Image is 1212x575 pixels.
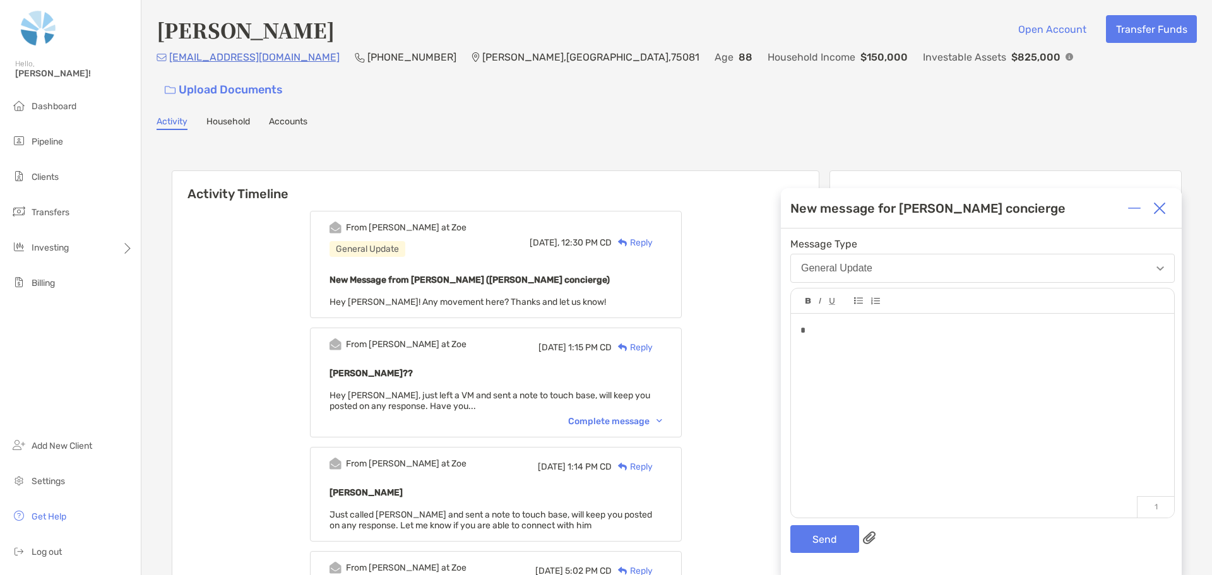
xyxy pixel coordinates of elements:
p: $825,000 [1011,49,1060,65]
div: General Update [801,263,872,274]
button: Transfer Funds [1106,15,1197,43]
p: 88 [739,49,752,65]
span: [DATE], [530,237,559,248]
span: Just called [PERSON_NAME] and sent a note to touch base, will keep you posted on any response. Le... [330,509,652,531]
img: add_new_client icon [11,437,27,453]
img: billing icon [11,275,27,290]
span: Billing [32,278,55,288]
p: Meeting Details [840,186,1171,202]
div: Complete message [568,416,662,427]
a: Household [206,116,250,130]
span: Transfers [32,207,69,218]
img: get-help icon [11,508,27,523]
span: Clients [32,172,59,182]
div: Reply [612,236,653,249]
div: New message for [PERSON_NAME] concierge [790,201,1066,216]
img: paperclip attachments [863,531,876,544]
img: Event icon [330,458,342,470]
span: Hey [PERSON_NAME], just left a VM and sent a note to touch base, will keep you posted on any resp... [330,390,650,412]
img: Email Icon [157,54,167,61]
span: Investing [32,242,69,253]
img: dashboard icon [11,98,27,113]
span: [DATE] [538,461,566,472]
p: Household Income [768,49,855,65]
p: Investable Assets [923,49,1006,65]
span: 1:15 PM CD [568,342,612,353]
b: New Message from [PERSON_NAME] ([PERSON_NAME] concierge) [330,275,610,285]
img: clients icon [11,169,27,184]
img: Reply icon [618,463,627,471]
span: [PERSON_NAME]! [15,68,133,79]
div: Reply [612,341,653,354]
button: Send [790,525,859,553]
div: General Update [330,241,405,257]
p: [PHONE_NUMBER] [367,49,456,65]
img: Open dropdown arrow [1156,266,1164,271]
b: [PERSON_NAME] [330,487,403,498]
img: Zoe Logo [15,5,62,50]
p: [PERSON_NAME] , [GEOGRAPHIC_DATA] , 75081 [482,49,699,65]
img: Close [1153,202,1166,215]
img: Event icon [330,338,342,350]
span: Get Help [32,511,66,522]
img: Editor control icon [805,298,811,304]
span: Dashboard [32,101,76,112]
img: button icon [165,86,175,95]
img: Reply icon [618,343,627,352]
p: [EMAIL_ADDRESS][DOMAIN_NAME] [169,49,340,65]
img: Info Icon [1066,53,1073,61]
div: Reply [612,460,653,473]
p: Age [715,49,734,65]
span: Message Type [790,238,1175,250]
h6: Activity Timeline [172,171,819,201]
span: Log out [32,547,62,557]
span: 1:14 PM CD [567,461,612,472]
a: Upload Documents [157,76,291,104]
div: From [PERSON_NAME] at Zoe [346,562,466,573]
span: Hey [PERSON_NAME]! Any movement here? Thanks and let us know! [330,297,606,307]
h4: [PERSON_NAME] [157,15,335,44]
a: Activity [157,116,187,130]
img: Phone Icon [355,52,365,62]
img: Chevron icon [656,419,662,423]
img: Event icon [330,562,342,574]
img: pipeline icon [11,133,27,148]
div: From [PERSON_NAME] at Zoe [346,339,466,350]
img: investing icon [11,239,27,254]
button: General Update [790,254,1175,283]
img: settings icon [11,473,27,488]
img: Reply icon [618,567,627,575]
div: From [PERSON_NAME] at Zoe [346,458,466,469]
img: Editor control icon [819,298,821,304]
img: Event icon [330,222,342,234]
button: Open Account [1008,15,1096,43]
img: Expand or collapse [1128,202,1141,215]
div: From [PERSON_NAME] at Zoe [346,222,466,233]
span: Add New Client [32,441,92,451]
a: Accounts [269,116,307,130]
img: Reply icon [618,239,627,247]
span: [DATE] [538,342,566,353]
b: [PERSON_NAME]?? [330,368,413,379]
span: 12:30 PM CD [561,237,612,248]
img: transfers icon [11,204,27,219]
img: Editor control icon [854,297,863,304]
p: 1 [1137,496,1174,518]
span: Settings [32,476,65,487]
img: Editor control icon [870,297,880,305]
img: Location Icon [472,52,480,62]
img: Editor control icon [829,298,835,305]
span: Pipeline [32,136,63,147]
img: logout icon [11,543,27,559]
p: $150,000 [860,49,908,65]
